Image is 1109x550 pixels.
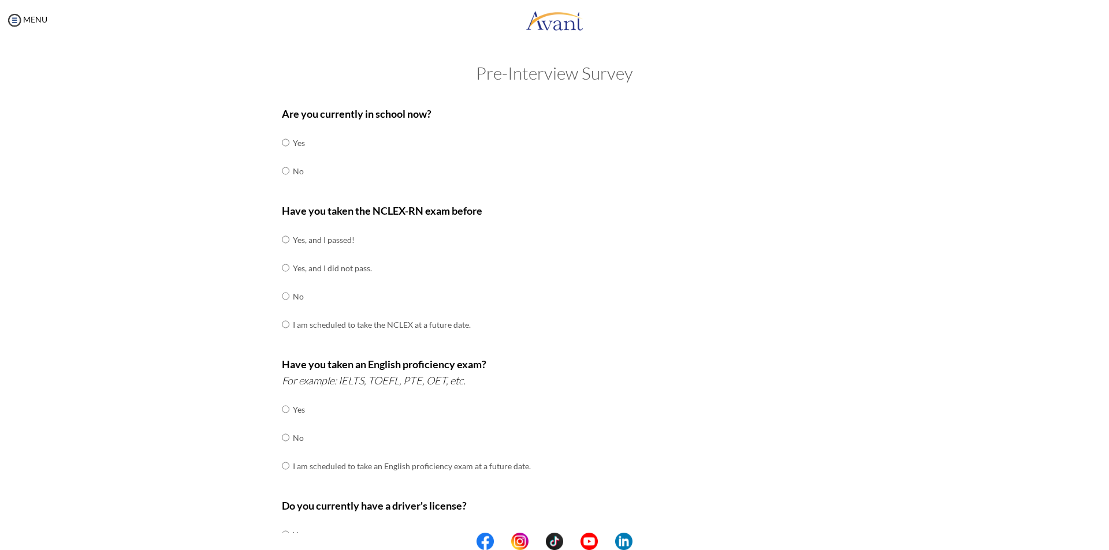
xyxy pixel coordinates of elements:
img: blank.png [563,533,580,550]
b: Have you taken the NCLEX-RN exam before [282,204,482,217]
img: fb.png [477,533,494,550]
td: Yes, and I passed! [293,226,471,254]
td: No [293,424,531,452]
img: in.png [511,533,529,550]
img: tt.png [546,533,563,550]
td: I am scheduled to take an English proficiency exam at a future date. [293,452,531,480]
b: Have you taken an English proficiency exam? [282,358,486,371]
td: No [293,282,471,310]
img: yt.png [580,533,598,550]
img: li.png [615,533,632,550]
i: For example: IELTS, TOEFL, PTE, OET, etc. [282,374,466,387]
a: MENU [6,14,47,24]
td: Yes, and I did not pass. [293,254,471,282]
td: Yes [293,129,305,157]
img: logo.png [526,3,583,38]
td: Yes [293,395,531,424]
img: blank.png [529,533,546,550]
b: Do you currently have a driver's license? [282,499,467,512]
td: Yes [293,521,305,549]
img: icon-menu.png [6,12,23,29]
img: blank.png [598,533,615,550]
td: No [293,157,305,185]
h2: Pre-Interview Survey [12,63,1097,83]
b: Are you currently in school now? [282,107,431,120]
td: I am scheduled to take the NCLEX at a future date. [293,310,471,339]
img: blank.png [494,533,511,550]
